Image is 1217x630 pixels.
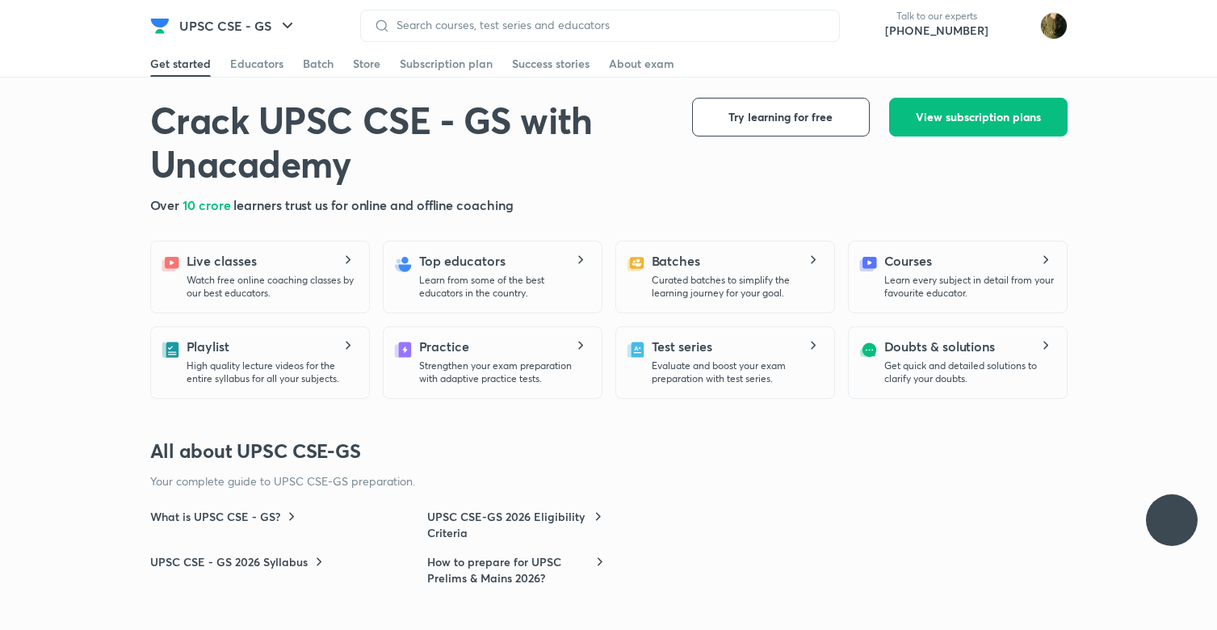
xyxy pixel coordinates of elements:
[427,554,605,586] a: How to prepare for UPSC Prelims & Mains 2026?
[419,274,589,300] p: Learn from some of the best educators in the country.
[1040,12,1068,40] img: Ruhi Chi
[390,19,826,31] input: Search courses, test series and educators
[427,509,605,541] a: UPSC CSE-GS 2026 Eligibility Criteria
[150,98,666,186] h1: Crack UPSC CSE - GS with Unacademy
[652,337,712,356] h5: Test series
[303,51,334,77] a: Batch
[150,16,170,36] img: Company Logo
[884,251,932,271] h5: Courses
[400,51,493,77] a: Subscription plan
[150,196,183,213] span: Over
[427,509,589,541] h6: UPSC CSE-GS 2026 Eligibility Criteria
[150,473,930,489] p: Your complete guide to UPSC CSE-GS preparation.
[233,196,513,213] span: learners trust us for online and offline coaching
[183,196,233,213] span: 10 crore
[187,337,229,356] h5: Playlist
[150,554,328,570] a: UPSC CSE - GS 2026 Syllabus
[150,554,308,570] h6: UPSC CSE - GS 2026 Syllabus
[512,56,590,72] div: Success stories
[692,98,870,136] button: Try learning for free
[400,56,493,72] div: Subscription plan
[884,337,996,356] h5: Doubts & solutions
[419,337,469,356] h5: Practice
[884,274,1054,300] p: Learn every subject in detail from your favourite educator.
[971,438,1068,535] img: all-about-exam
[230,51,283,77] a: Educators
[150,56,211,72] div: Get started
[150,51,211,77] a: Get started
[150,438,1068,464] h3: All about UPSC CSE-GS
[230,56,283,72] div: Educators
[889,98,1068,136] button: View subscription plans
[187,251,257,271] h5: Live classes
[885,10,988,23] p: Talk to our experts
[353,56,380,72] div: Store
[303,56,334,72] div: Batch
[884,359,1054,385] p: Get quick and detailed solutions to clarify your doubts.
[916,109,1041,125] span: View subscription plans
[187,359,356,385] p: High quality lecture videos for the entire syllabus for all your subjects.
[652,274,821,300] p: Curated batches to simplify the learning journey for your goal.
[419,359,589,385] p: Strengthen your exam preparation with adaptive practice tests.
[853,10,885,42] img: call-us
[419,251,506,271] h5: Top educators
[150,509,280,525] h6: What is UPSC CSE - GS?
[1001,13,1027,39] img: avatar
[427,554,592,586] h6: How to prepare for UPSC Prelims & Mains 2026?
[652,251,700,271] h5: Batches
[187,274,356,300] p: Watch free online coaching classes by our best educators.
[609,56,674,72] div: About exam
[652,359,821,385] p: Evaluate and boost your exam preparation with test series.
[885,23,988,39] a: [PHONE_NUMBER]
[728,109,833,125] span: Try learning for free
[1162,510,1181,530] img: ttu
[609,51,674,77] a: About exam
[353,51,380,77] a: Store
[512,51,590,77] a: Success stories
[170,10,307,42] button: UPSC CSE - GS
[150,509,300,525] a: What is UPSC CSE - GS?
